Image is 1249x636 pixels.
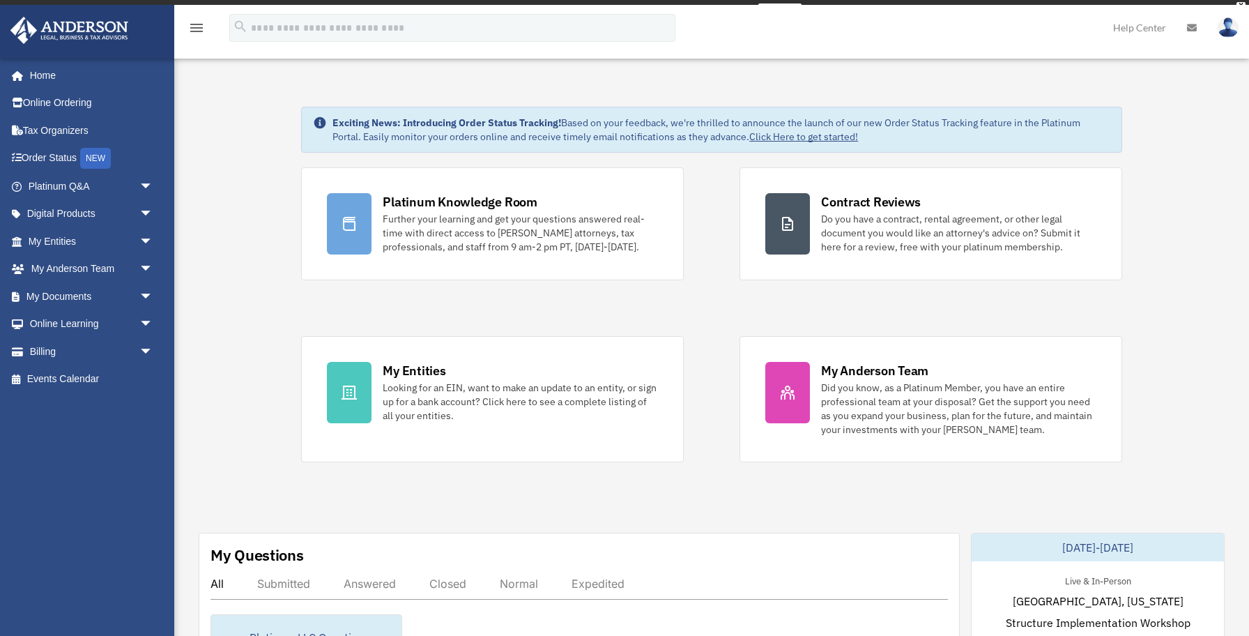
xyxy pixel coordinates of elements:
img: Anderson Advisors Platinum Portal [6,17,132,44]
a: Order StatusNEW [10,144,174,173]
div: Based on your feedback, we're thrilled to announce the launch of our new Order Status Tracking fe... [332,116,1110,144]
a: Events Calendar [10,365,174,393]
a: Contract Reviews Do you have a contract, rental agreement, or other legal document you would like... [740,167,1122,280]
span: arrow_drop_down [139,172,167,201]
a: Online Learningarrow_drop_down [10,310,174,338]
div: Live & In-Person [1054,573,1142,587]
a: Click Here to get started! [749,130,858,143]
div: Closed [429,577,466,591]
div: My Anderson Team [821,362,928,379]
div: Contract Reviews [821,193,921,211]
div: Submitted [257,577,310,591]
span: [GEOGRAPHIC_DATA], [US_STATE] [1013,593,1183,609]
a: My Anderson Team Did you know, as a Platinum Member, you have an entire professional team at your... [740,336,1122,462]
div: Answered [344,577,396,591]
img: User Pic [1218,17,1239,38]
div: Normal [500,577,538,591]
a: menu [188,24,205,36]
div: Get a chance to win 6 months of Platinum for free just by filling out this [447,3,752,20]
a: Platinum Knowledge Room Further your learning and get your questions answered real-time with dire... [301,167,684,280]
div: Did you know, as a Platinum Member, you have an entire professional team at your disposal? Get th... [821,381,1096,437]
div: Further your learning and get your questions answered real-time with direct access to [PERSON_NAM... [383,212,658,254]
a: My Anderson Teamarrow_drop_down [10,255,174,283]
div: My Entities [383,362,445,379]
div: close [1236,2,1246,10]
div: All [210,577,224,591]
a: Billingarrow_drop_down [10,338,174,365]
span: arrow_drop_down [139,255,167,284]
a: My Entitiesarrow_drop_down [10,227,174,255]
a: My Entities Looking for an EIN, want to make an update to an entity, or sign up for a bank accoun... [301,336,684,462]
a: My Documentsarrow_drop_down [10,282,174,310]
strong: Exciting News: Introducing Order Status Tracking! [332,116,561,129]
a: Platinum Q&Aarrow_drop_down [10,172,174,200]
div: Looking for an EIN, want to make an update to an entity, or sign up for a bank account? Click her... [383,381,658,423]
div: Do you have a contract, rental agreement, or other legal document you would like an attorney's ad... [821,212,1096,254]
a: Tax Organizers [10,116,174,144]
a: Online Ordering [10,89,174,117]
i: menu [188,20,205,36]
div: Expedited [572,577,624,591]
i: search [233,19,248,34]
a: Home [10,61,167,89]
span: arrow_drop_down [139,310,167,339]
div: My Questions [210,545,304,566]
span: arrow_drop_down [139,200,167,229]
div: Platinum Knowledge Room [383,193,537,211]
span: arrow_drop_down [139,338,167,366]
span: Structure Implementation Workshop [1006,614,1190,631]
div: NEW [80,148,111,169]
div: [DATE]-[DATE] [972,533,1224,561]
a: survey [758,3,802,20]
span: arrow_drop_down [139,227,167,256]
a: Digital Productsarrow_drop_down [10,200,174,228]
span: arrow_drop_down [139,282,167,311]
